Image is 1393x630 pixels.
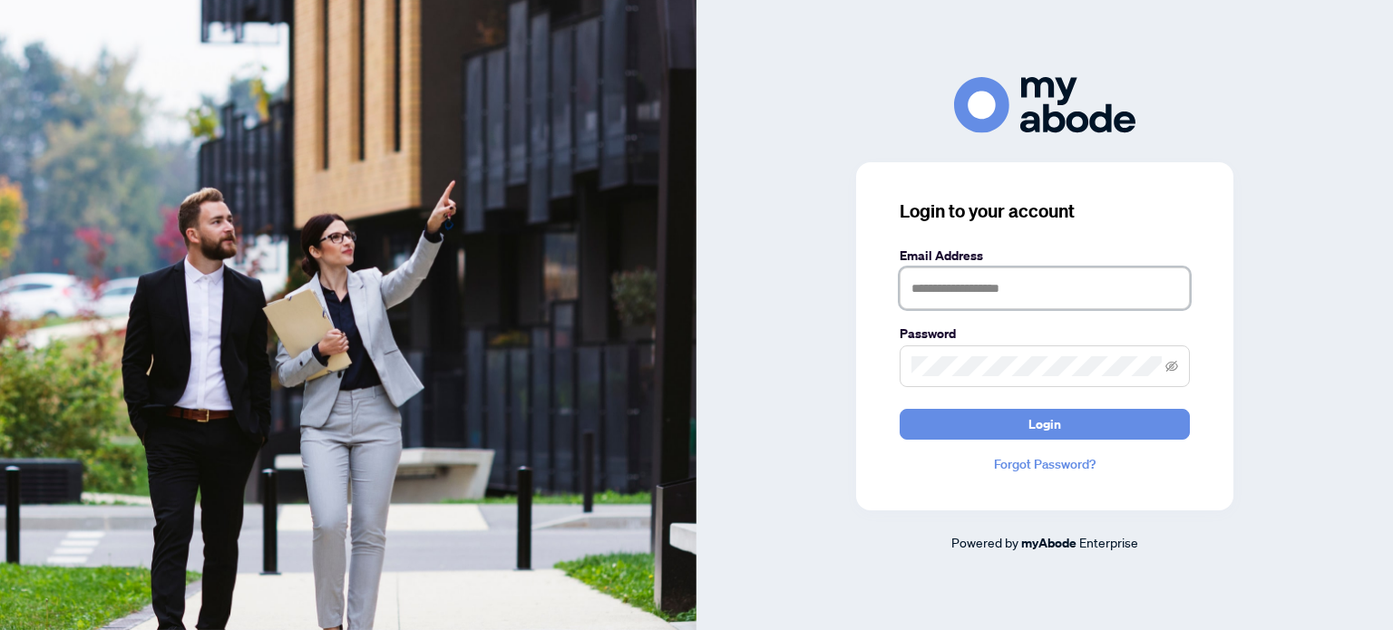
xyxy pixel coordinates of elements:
span: Powered by [951,534,1018,550]
span: Enterprise [1079,534,1138,550]
label: Password [900,324,1190,344]
label: Email Address [900,246,1190,266]
a: Forgot Password? [900,454,1190,474]
span: Login [1028,410,1061,439]
span: eye-invisible [1165,360,1178,373]
a: myAbode [1021,533,1076,553]
h3: Login to your account [900,199,1190,224]
button: Login [900,409,1190,440]
img: ma-logo [954,77,1135,132]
